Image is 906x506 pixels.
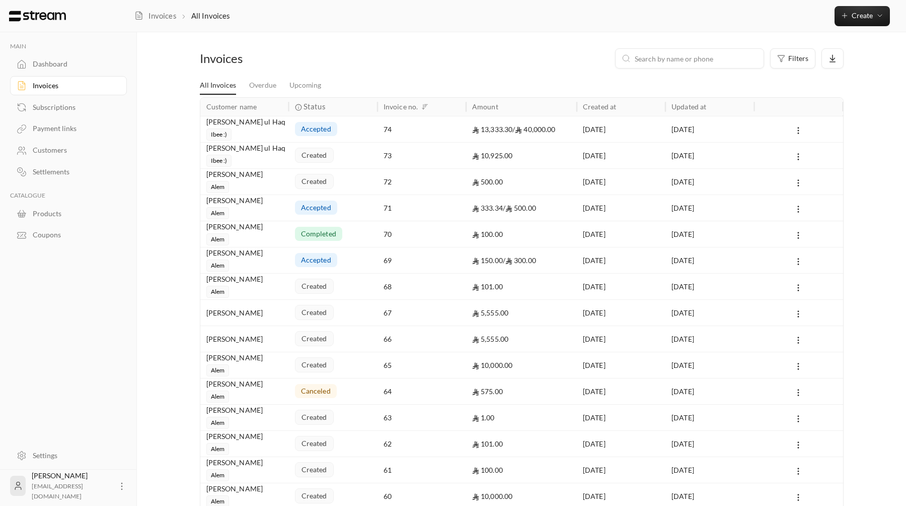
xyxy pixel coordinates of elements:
[384,247,460,273] div: 69
[384,143,460,168] div: 73
[301,360,327,370] span: created
[33,123,114,134] div: Payment links
[472,125,515,134] span: 13,333.30 /
[583,457,659,483] div: [DATE]
[10,42,127,50] p: MAIN
[206,417,230,429] span: Alem
[472,326,571,352] div: 5,555.00
[384,221,460,247] div: 70
[301,229,336,239] span: completed
[289,77,321,94] a: Upcoming
[206,300,283,326] div: [PERSON_NAME]
[384,326,460,352] div: 66
[419,101,431,113] button: Sort
[10,119,127,139] a: Payment links
[301,255,331,265] span: accepted
[472,116,571,142] div: 40,000.00
[249,77,276,94] a: Overdue
[206,286,230,298] span: Alem
[671,326,748,352] div: [DATE]
[671,274,748,299] div: [DATE]
[384,300,460,326] div: 67
[206,195,283,206] div: [PERSON_NAME]
[583,143,659,168] div: [DATE]
[8,11,67,22] img: Logo
[671,405,748,430] div: [DATE]
[10,192,127,200] p: CATALOGUE
[33,230,114,240] div: Coupons
[206,247,283,259] div: [PERSON_NAME]
[206,469,230,481] span: Alem
[583,195,659,221] div: [DATE]
[472,247,571,273] div: 300.00
[33,209,114,219] div: Products
[671,457,748,483] div: [DATE]
[671,431,748,457] div: [DATE]
[583,405,659,430] div: [DATE]
[583,378,659,404] div: [DATE]
[472,352,571,378] div: 10,000.00
[206,116,283,128] div: [PERSON_NAME] ul Haq
[134,10,176,21] a: Invoices
[206,143,283,154] div: [PERSON_NAME] ul Haq
[671,116,748,142] div: [DATE]
[301,203,331,213] span: accepted
[206,457,283,468] div: [PERSON_NAME]
[206,483,283,494] div: [PERSON_NAME]
[10,54,127,74] a: Dashboard
[384,352,460,378] div: 65
[671,247,748,273] div: [DATE]
[301,438,327,449] span: created
[384,195,460,221] div: 71
[472,143,571,168] div: 10,925.00
[301,124,331,134] span: accepted
[472,102,498,111] div: Amount
[33,145,114,155] div: Customers
[191,10,230,21] p: All Invoices
[206,207,230,219] span: Alem
[206,129,232,141] span: Ibee :)
[206,431,283,442] div: [PERSON_NAME]
[384,116,460,142] div: 74
[10,141,127,160] a: Customers
[671,169,748,195] div: [DATE]
[852,11,873,20] span: Create
[206,233,230,245] span: Alem
[200,50,353,67] div: Invoices
[304,101,325,112] span: Status
[671,195,748,221] div: [DATE]
[788,55,808,62] span: Filters
[472,204,505,212] span: 333.34 /
[583,116,659,142] div: [DATE]
[583,247,659,273] div: [DATE]
[33,102,114,112] div: Subscriptions
[671,143,748,168] div: [DATE]
[301,465,327,475] span: created
[583,431,659,457] div: [DATE]
[33,451,114,461] div: Settings
[206,352,283,363] div: [PERSON_NAME]
[10,76,127,96] a: Invoices
[301,491,327,501] span: created
[206,169,283,180] div: [PERSON_NAME]
[301,386,331,396] span: canceled
[472,457,571,483] div: 100.00
[583,300,659,326] div: [DATE]
[671,378,748,404] div: [DATE]
[206,443,230,455] span: Alem
[671,221,748,247] div: [DATE]
[206,181,230,193] span: Alem
[206,155,232,167] span: Ibee :)
[206,405,283,416] div: [PERSON_NAME]
[33,167,114,177] div: Settlements
[206,326,283,352] div: [PERSON_NAME]
[10,204,127,223] a: Products
[206,364,230,376] span: Alem
[472,256,505,265] span: 150.00 /
[583,221,659,247] div: [DATE]
[200,77,236,95] a: All Invoices
[32,482,83,500] span: [EMAIL_ADDRESS][DOMAIN_NAME]
[206,391,230,403] span: Alem
[33,81,114,91] div: Invoices
[472,378,571,404] div: 575.00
